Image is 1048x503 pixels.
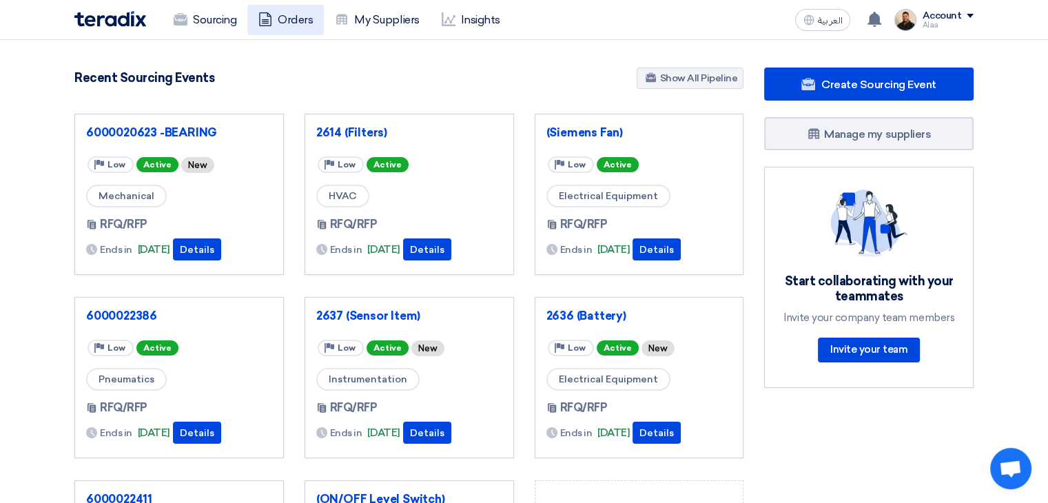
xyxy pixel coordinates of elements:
div: Start collaborating with your teammates [781,274,956,305]
button: Details [403,422,451,444]
span: [DATE] [367,425,400,441]
span: Low [568,343,586,353]
span: Ends in [100,426,132,440]
span: [DATE] [597,242,630,258]
span: Ends in [560,426,593,440]
span: RFQ/RFP [100,216,147,233]
span: RFQ/RFP [560,216,608,233]
a: 6000022386 [86,309,272,322]
span: Ends in [100,243,132,257]
span: Active [597,340,639,356]
span: Create Sourcing Event [821,78,936,91]
button: Details [173,422,221,444]
div: New [411,340,444,356]
img: Teradix logo [74,11,146,27]
a: Manage my suppliers [764,117,974,150]
button: Details [403,238,451,260]
span: [DATE] [597,425,630,441]
span: Electrical Equipment [546,368,670,391]
button: العربية [795,9,850,31]
span: RFQ/RFP [560,400,608,416]
div: New [641,340,675,356]
img: invite_your_team.svg [830,189,907,257]
span: RFQ/RFP [330,216,378,233]
div: New [181,157,214,173]
div: Account [922,10,961,22]
span: Ends in [330,426,362,440]
div: Alaa [922,21,974,29]
span: Active [136,340,178,356]
a: Invite your team [818,338,920,362]
span: Low [107,343,125,353]
span: Low [338,160,356,170]
span: HVAC [316,185,369,207]
span: Instrumentation [316,368,420,391]
button: Details [633,422,681,444]
a: 2637 (Sensor Item) [316,309,502,322]
a: Show All Pipeline [637,68,743,89]
a: Orders [247,5,324,35]
span: RFQ/RFP [330,400,378,416]
span: Ends in [330,243,362,257]
span: Ends in [560,243,593,257]
span: [DATE] [138,425,170,441]
span: Low [338,343,356,353]
span: Active [367,340,409,356]
span: Pneumatics [86,368,167,391]
a: Sourcing [163,5,247,35]
a: 6000020623 -BEARING [86,125,272,139]
span: Active [136,157,178,172]
span: Mechanical [86,185,167,207]
span: [DATE] [138,242,170,258]
span: Electrical Equipment [546,185,670,207]
img: MAA_1717931611039.JPG [894,9,916,31]
span: Active [597,157,639,172]
span: Low [568,160,586,170]
span: RFQ/RFP [100,400,147,416]
div: Invite your company team members [781,311,956,324]
button: Details [173,238,221,260]
a: Insights [431,5,511,35]
a: 2636 (Battery) [546,309,732,322]
span: العربية [817,16,842,25]
div: Open chat [990,448,1031,489]
a: 2614 (Filters) [316,125,502,139]
span: [DATE] [367,242,400,258]
span: Active [367,157,409,172]
a: My Suppliers [324,5,430,35]
button: Details [633,238,681,260]
h4: Recent Sourcing Events [74,70,214,85]
span: Low [107,160,125,170]
a: (Siemens Fan) [546,125,732,139]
